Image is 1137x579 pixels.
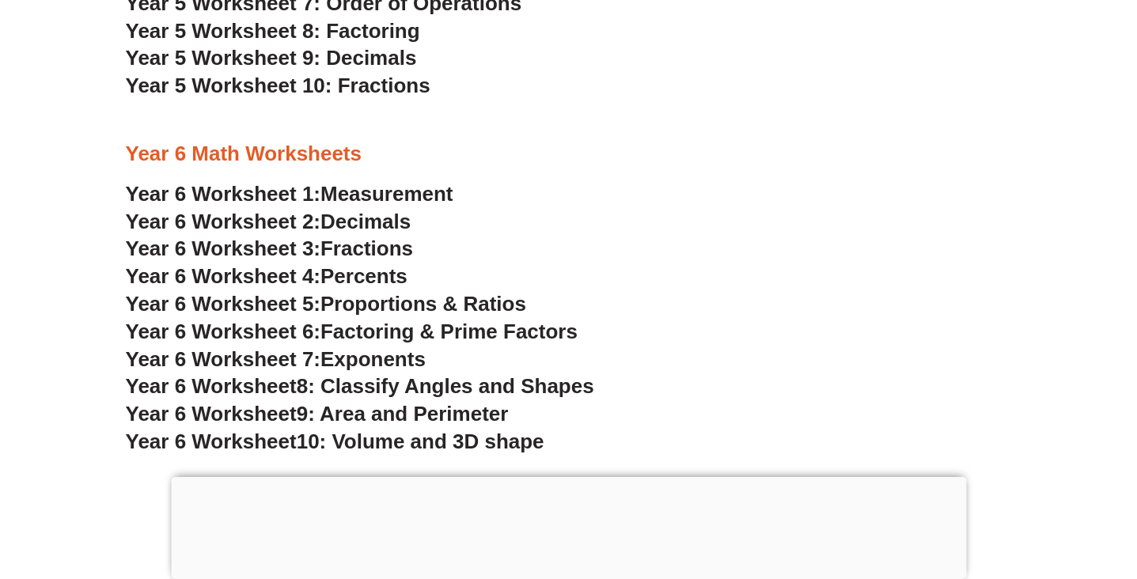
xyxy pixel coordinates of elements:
[126,182,453,206] a: Year 6 Worksheet 1:Measurement
[320,210,411,233] span: Decimals
[126,320,578,343] a: Year 6 Worksheet 6:Factoring & Prime Factors
[297,430,544,453] span: 10: Volume and 3D shape
[126,74,430,97] a: Year 5 Worksheet 10: Fractions
[126,430,544,453] a: Year 6 Worksheet10: Volume and 3D shape
[126,46,417,70] a: Year 5 Worksheet 9: Decimals
[126,430,297,453] span: Year 6 Worksheet
[126,19,420,43] a: Year 5 Worksheet 8: Factoring
[126,320,321,343] span: Year 6 Worksheet 6:
[320,237,413,260] span: Fractions
[126,402,297,426] span: Year 6 Worksheet
[126,264,321,288] span: Year 6 Worksheet 4:
[320,264,407,288] span: Percents
[126,292,526,316] a: Year 6 Worksheet 5:Proportions & Ratios
[297,402,509,426] span: 9: Area and Perimeter
[171,477,966,575] iframe: Advertisement
[320,292,526,316] span: Proportions & Ratios
[126,237,413,260] a: Year 6 Worksheet 3:Fractions
[126,182,321,206] span: Year 6 Worksheet 1:
[320,320,578,343] span: Factoring & Prime Factors
[126,237,321,260] span: Year 6 Worksheet 3:
[320,347,426,371] span: Exponents
[126,210,411,233] a: Year 6 Worksheet 2:Decimals
[126,347,321,371] span: Year 6 Worksheet 7:
[126,292,321,316] span: Year 6 Worksheet 5:
[126,347,426,371] a: Year 6 Worksheet 7:Exponents
[126,264,407,288] a: Year 6 Worksheet 4:Percents
[126,374,297,398] span: Year 6 Worksheet
[320,182,453,206] span: Measurement
[126,402,509,426] a: Year 6 Worksheet9: Area and Perimeter
[126,141,1012,168] h3: Year 6 Math Worksheets
[297,374,594,398] span: 8: Classify Angles and Shapes
[126,374,594,398] a: Year 6 Worksheet8: Classify Angles and Shapes
[866,400,1137,579] iframe: Chat Widget
[126,210,321,233] span: Year 6 Worksheet 2:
